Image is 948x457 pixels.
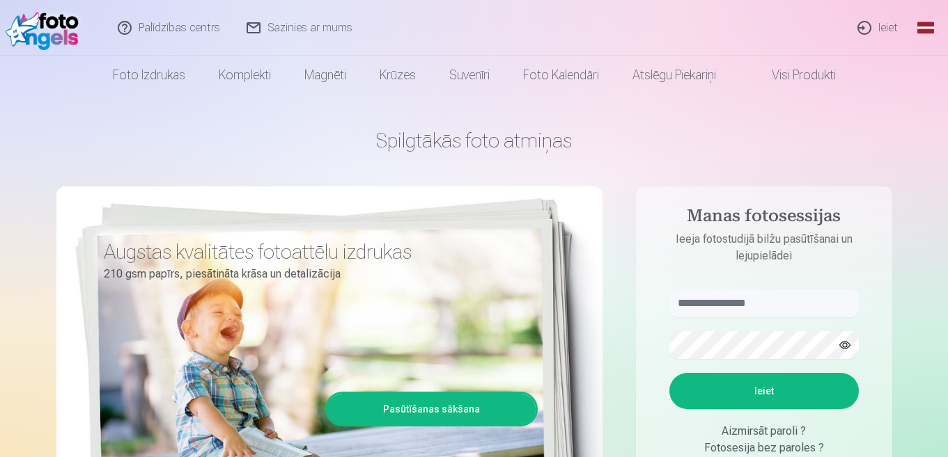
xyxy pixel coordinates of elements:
div: Fotosesija bez paroles ? [669,440,859,456]
a: Suvenīri [433,56,506,95]
h4: Manas fotosessijas [655,206,873,231]
h3: Augstas kvalitātes fotoattēlu izdrukas [104,239,527,264]
a: Visi produkti [733,56,853,95]
h1: Spilgtākās foto atmiņas [56,128,892,153]
p: Ieeja fotostudijā bilžu pasūtīšanai un lejupielādei [655,231,873,264]
a: Komplekti [202,56,288,95]
a: Foto kalendāri [506,56,616,95]
a: Krūzes [363,56,433,95]
p: 210 gsm papīrs, piesātināta krāsa un detalizācija [104,264,527,284]
div: Aizmirsāt paroli ? [669,423,859,440]
img: /fa1 [6,6,86,50]
a: Atslēgu piekariņi [616,56,733,95]
a: Foto izdrukas [96,56,202,95]
a: Pasūtīšanas sākšana [327,394,536,424]
a: Magnēti [288,56,363,95]
button: Ieiet [669,373,859,409]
